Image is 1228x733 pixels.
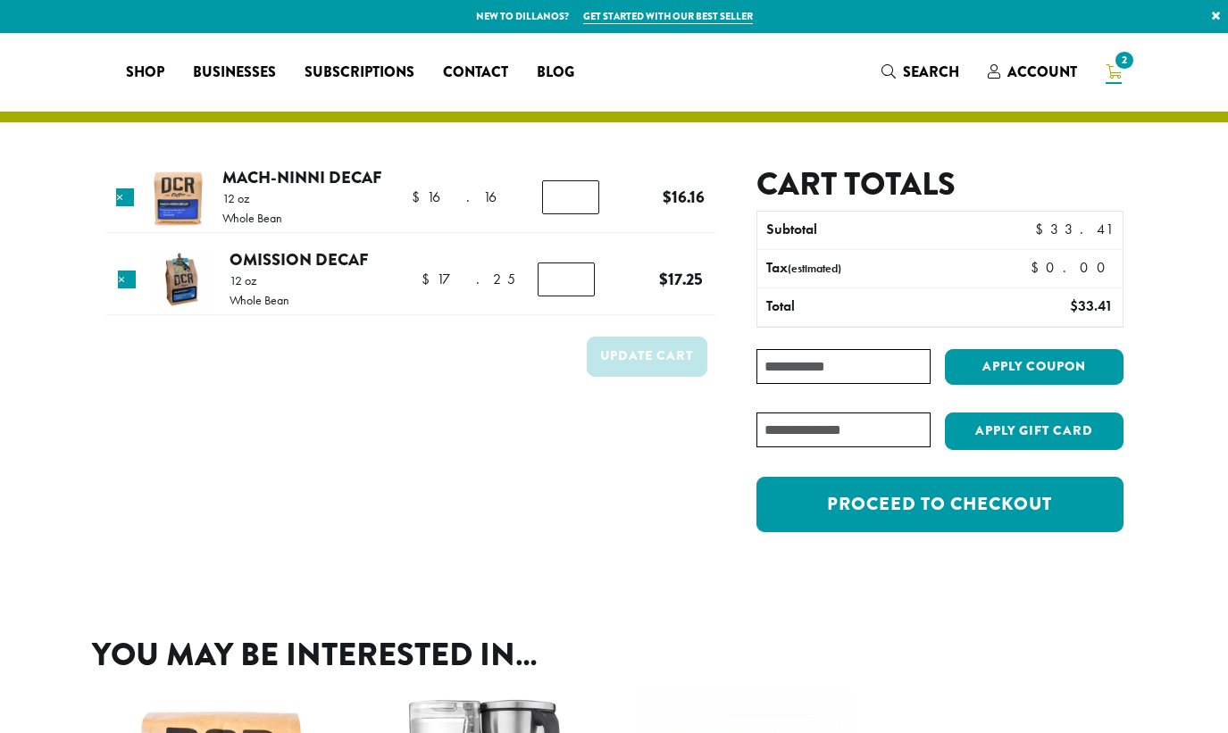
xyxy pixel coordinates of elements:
[542,180,599,214] input: Product quantity
[1070,296,1078,315] span: $
[222,165,381,189] a: Mach-Ninni Decaf
[587,337,707,377] button: Update cart
[1112,48,1136,72] span: 2
[757,288,976,326] th: Total
[659,267,668,291] span: $
[867,57,973,87] a: Search
[422,270,515,288] bdi: 17.25
[126,62,164,84] span: Shop
[583,9,753,24] a: Get started with our best seller
[1035,220,1113,238] bdi: 33.41
[1007,62,1077,82] span: Account
[116,188,134,206] a: Remove this item
[1070,296,1113,315] bdi: 33.41
[757,212,976,249] th: Subtotal
[92,636,1137,674] h2: You may be interested in…
[305,62,414,84] span: Subscriptions
[118,271,136,288] a: Remove this item
[757,250,1015,287] th: Tax
[537,62,574,84] span: Blog
[1031,258,1046,277] span: $
[230,274,289,287] p: 12 oz
[663,185,705,209] bdi: 16.16
[154,252,212,310] img: Omission Decaf by DCR Coffee
[443,62,508,84] span: Contact
[788,261,841,276] small: (estimated)
[412,187,522,206] bdi: 16.16
[222,192,282,204] p: 12 oz
[538,262,595,296] input: Product quantity
[1031,258,1114,277] bdi: 0.00
[193,62,276,84] span: Businesses
[422,270,437,288] span: $
[903,62,959,82] span: Search
[412,187,427,206] span: $
[756,477,1123,532] a: Proceed to checkout
[1035,220,1050,238] span: $
[112,58,179,87] a: Shop
[663,185,672,209] span: $
[945,412,1124,450] button: Apply Gift Card
[945,349,1124,386] button: Apply coupon
[222,212,282,224] p: Whole Bean
[756,165,1123,204] h2: Cart totals
[659,267,703,291] bdi: 17.25
[230,247,368,271] a: Omission Decaf
[230,294,289,306] p: Whole Bean
[149,170,207,228] img: Mach-Ninni Decaf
